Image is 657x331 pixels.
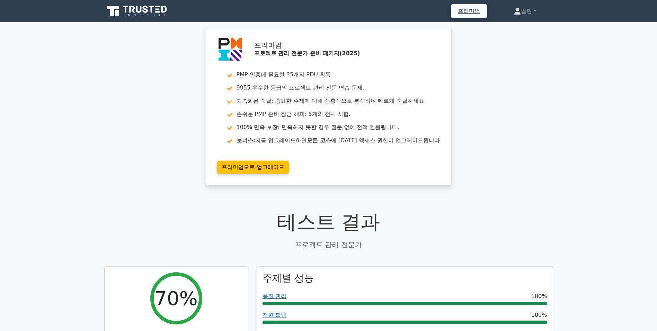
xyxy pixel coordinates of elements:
[154,287,197,310] h2: 70%
[263,293,286,299] a: 품질 관리
[531,311,547,319] span: 100%
[521,8,532,14] font: 일현
[531,292,547,300] span: 100%
[497,4,553,18] a: 일현
[454,6,484,16] a: 프리미엄
[263,312,286,318] a: 자원 할당
[217,161,289,174] a: 프리미엄으로 업그레이드
[263,272,314,284] h3: 주제별 성능
[104,210,553,234] h1: 테스트 결과
[104,239,553,250] p: 프로젝트 관리 전문가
